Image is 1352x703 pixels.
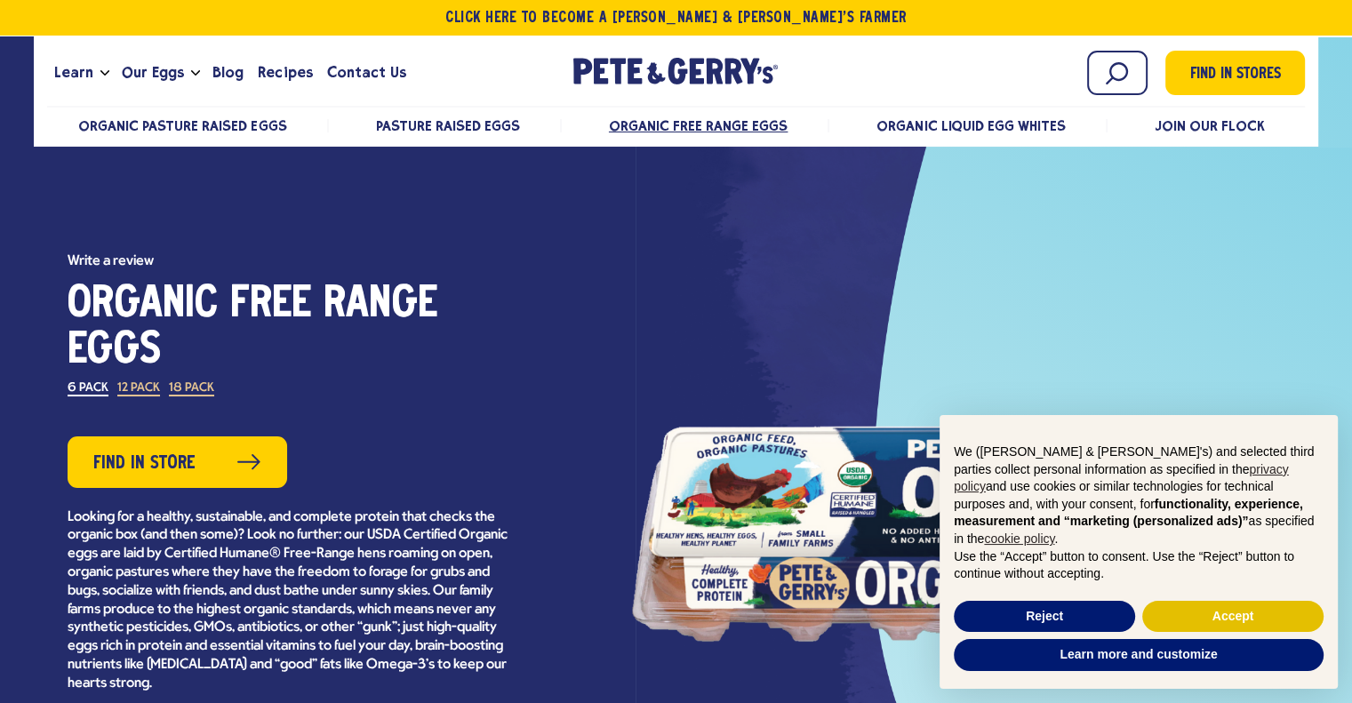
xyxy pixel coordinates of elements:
[68,254,154,268] button: Write a Review (opens pop-up)
[954,548,1324,583] p: Use the “Accept” button to consent. Use the “Reject” button to continue without accepting.
[93,450,196,477] span: Find in Store
[954,443,1324,548] p: We ([PERSON_NAME] & [PERSON_NAME]'s) and selected third parties collect personal information as s...
[212,61,244,84] span: Blog
[876,117,1066,134] a: Organic Liquid Egg Whites
[68,382,108,396] label: 6 Pack
[1189,63,1280,87] span: Find in Stores
[984,531,1054,546] a: cookie policy
[68,254,512,268] a: 4.7 out of 5 stars. Read reviews for average rating value is 4.7 of 5. Read 2336 Reviews Same pag...
[47,106,1305,144] nav: desktop product menu
[1155,117,1265,134] a: Join Our Flock
[376,117,520,134] a: Pasture Raised Eggs
[117,382,160,396] label: 12 Pack
[78,117,287,134] a: Organic Pasture Raised Eggs
[258,61,312,84] span: Recipes
[122,61,184,84] span: Our Eggs
[251,49,319,97] a: Recipes
[1142,601,1324,633] button: Accept
[54,61,93,84] span: Learn
[68,282,512,374] h1: Organic Free Range Eggs
[954,639,1324,671] button: Learn more and customize
[954,601,1135,633] button: Reject
[100,70,109,76] button: Open the dropdown menu for Learn
[68,436,287,488] a: Find in Store
[1165,51,1305,95] a: Find in Stores
[68,508,512,693] p: Looking for a healthy, sustainable, and complete protein that checks the organic box (and then so...
[47,49,100,97] a: Learn
[609,117,788,134] a: Organic Free Range Eggs
[205,49,251,97] a: Blog
[320,49,413,97] a: Contact Us
[169,382,214,396] label: 18 Pack
[115,49,191,97] a: Our Eggs
[1087,51,1148,95] input: Search
[327,61,406,84] span: Contact Us
[191,70,200,76] button: Open the dropdown menu for Our Eggs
